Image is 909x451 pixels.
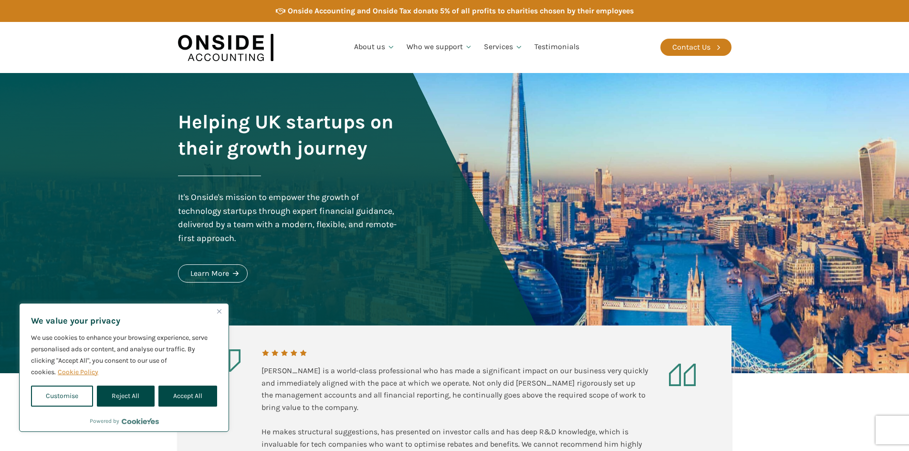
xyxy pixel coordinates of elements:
[178,190,399,245] div: It's Onside's mission to empower the growth of technology startups through expert financial guida...
[529,31,585,63] a: Testimonials
[97,386,154,407] button: Reject All
[672,41,710,53] div: Contact Us
[478,31,529,63] a: Services
[288,5,634,17] div: Onside Accounting and Onside Tax donate 5% of all profits to charities chosen by their employees
[31,332,217,378] p: We use cookies to enhance your browsing experience, serve personalised ads or content, and analys...
[178,109,399,161] h1: Helping UK startups on their growth journey
[90,416,159,426] div: Powered by
[19,303,229,432] div: We value your privacy
[401,31,479,63] a: Who we support
[122,418,159,424] a: Visit CookieYes website
[213,305,225,317] button: Close
[660,39,731,56] a: Contact Us
[57,367,99,377] a: Cookie Policy
[190,267,229,280] div: Learn More
[31,386,93,407] button: Customise
[348,31,401,63] a: About us
[158,386,217,407] button: Accept All
[217,309,221,314] img: Close
[31,315,217,326] p: We value your privacy
[178,264,248,283] a: Learn More
[178,29,273,66] img: Onside Accounting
